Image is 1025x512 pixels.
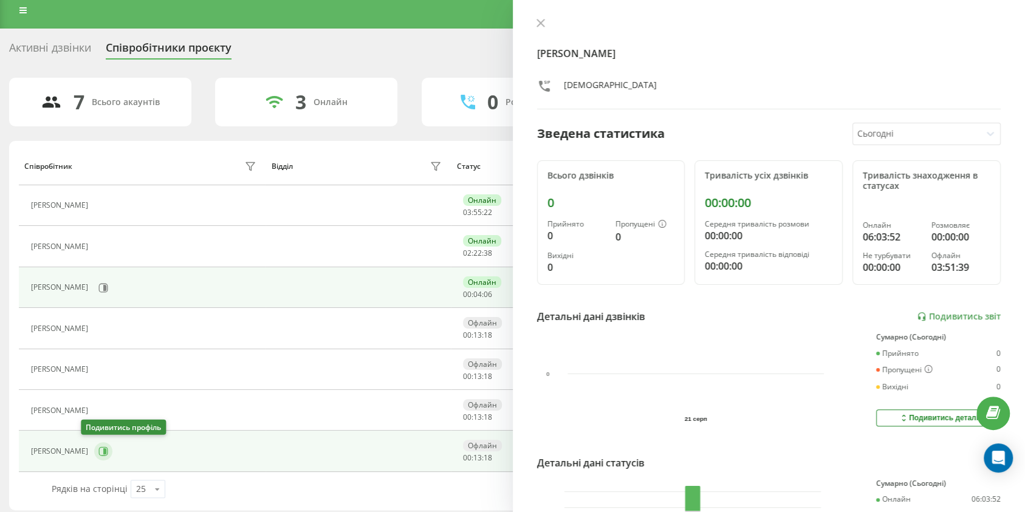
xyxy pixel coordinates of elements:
div: Всього акаунтів [92,97,160,108]
div: Співробітники проєкту [106,41,231,60]
span: 18 [484,371,492,381]
div: 00:00:00 [705,228,832,243]
div: Офлайн [463,399,502,411]
div: Тривалість усіх дзвінків [705,171,832,181]
text: 21 серп [685,415,707,422]
div: Середня тривалість розмови [705,220,832,228]
span: 13 [473,452,482,463]
div: 0 [996,365,1001,375]
div: 0 [547,260,606,275]
div: 25 [136,483,146,495]
span: 18 [484,412,492,422]
span: 03 [463,207,471,217]
span: 00 [463,289,471,299]
h4: [PERSON_NAME] [537,46,1001,61]
div: 0 [547,196,675,210]
div: Вихідні [876,383,908,391]
div: : : [463,454,492,462]
div: [DEMOGRAPHIC_DATA] [564,79,657,97]
div: Офлайн [463,440,502,451]
div: Прийнято [547,220,606,228]
span: 06 [484,289,492,299]
div: : : [463,208,492,217]
div: Розмовляють [506,97,564,108]
div: : : [463,372,492,381]
div: Не турбувати [863,251,922,260]
span: 00 [463,412,471,422]
div: Онлайн [876,495,911,503]
div: 00:00:00 [863,260,922,275]
div: [PERSON_NAME] [31,365,91,374]
span: 13 [473,330,482,340]
div: Онлайн [463,276,501,288]
div: 7 [74,90,84,114]
text: 0 [546,370,550,377]
span: 04 [473,289,482,299]
div: Пропущені [615,220,674,230]
div: Відділ [272,162,293,171]
div: Онлайн [463,194,501,206]
div: : : [463,290,492,299]
div: 0 [487,90,498,114]
span: 00 [463,371,471,381]
span: 02 [463,248,471,258]
div: : : [463,249,492,258]
div: Тривалість знаходження в статусах [863,171,990,191]
div: Онлайн [314,97,348,108]
div: Офлайн [931,251,990,260]
div: : : [463,331,492,340]
div: 3 [295,90,306,114]
div: Подивитись деталі [899,413,978,423]
div: Активні дзвінки [9,41,91,60]
div: [PERSON_NAME] [31,324,91,333]
span: 38 [484,248,492,258]
span: 22 [484,207,492,217]
div: Пропущені [876,365,933,375]
div: Сумарно (Сьогодні) [876,333,1001,341]
div: 00:00:00 [705,259,832,273]
div: Розмовляє [931,221,990,230]
div: 00:00:00 [931,230,990,244]
div: [PERSON_NAME] [31,242,91,251]
div: [PERSON_NAME] [31,283,91,292]
div: Зведена статистика [537,125,665,143]
div: [PERSON_NAME] [31,447,91,456]
div: Open Intercom Messenger [984,443,1013,473]
span: 18 [484,452,492,463]
span: 00 [463,452,471,463]
div: Всього дзвінків [547,171,675,181]
div: Онлайн [463,235,501,247]
div: Подивитись профіль [81,420,166,435]
span: 13 [473,371,482,381]
div: Прийнято [876,349,919,358]
div: Офлайн [463,358,502,370]
span: Рядків на сторінці [52,483,128,494]
span: 18 [484,330,492,340]
div: Статус [456,162,480,171]
div: Онлайн [863,221,922,230]
div: [PERSON_NAME] [31,201,91,210]
div: Вихідні [547,251,606,260]
div: 0 [615,230,674,244]
div: Сумарно (Сьогодні) [876,479,1001,488]
span: 00 [463,330,471,340]
div: : : [463,413,492,422]
a: Подивитись звіт [917,312,1001,322]
div: Детальні дані статусів [537,456,645,470]
span: 55 [473,207,482,217]
div: 0 [996,349,1001,358]
div: Співробітник [24,162,72,171]
div: 0 [996,383,1001,391]
div: 03:51:39 [931,260,990,275]
span: 22 [473,248,482,258]
div: 0 [547,228,606,243]
span: 13 [473,412,482,422]
div: 00:00:00 [705,196,832,210]
div: Детальні дані дзвінків [537,309,645,324]
div: Середня тривалість відповіді [705,250,832,259]
div: [PERSON_NAME] [31,406,91,415]
div: 06:03:52 [863,230,922,244]
div: Офлайн [463,317,502,329]
div: 06:03:52 [972,495,1001,503]
button: Подивитись деталі [876,409,1001,426]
